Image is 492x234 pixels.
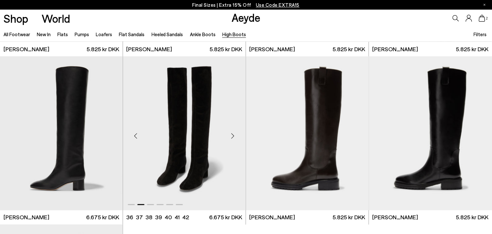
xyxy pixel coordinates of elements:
li: 40 [165,214,172,222]
a: Flat Sandals [119,31,145,37]
img: Henry Knee-High Boots [369,56,492,210]
li: 37 [136,214,143,222]
span: Navigate to /collections/ss25-final-sizes [256,2,299,8]
img: Willa Suede Over-Knee Boots [123,56,246,210]
span: [PERSON_NAME] [250,214,295,222]
a: 2 [479,15,485,22]
span: [PERSON_NAME] [4,214,49,222]
span: [PERSON_NAME] [373,214,418,222]
span: [PERSON_NAME] [4,45,49,53]
img: Henry Knee-High Boots [246,56,369,210]
a: Pumps [75,31,89,37]
span: Filters [474,31,487,37]
div: Previous slide [126,126,145,146]
a: Shop [4,13,28,24]
span: 6.675 kr DKK [209,214,242,222]
a: Flats [57,31,68,37]
p: Final Sizes | Extra 15% Off [193,1,300,9]
a: [PERSON_NAME] 5.825 kr DKK [246,210,369,225]
a: Loafers [96,31,112,37]
span: 5.825 kr DKK [86,45,119,53]
a: All Footwear [4,31,30,37]
a: Next slide Previous slide [246,56,369,210]
li: 39 [155,214,162,222]
span: [PERSON_NAME] [127,45,172,53]
a: Next slide Previous slide [123,56,246,210]
div: Next slide [223,126,242,146]
span: 5.825 kr DKK [332,45,365,53]
span: 5.825 kr DKK [456,45,488,53]
li: 42 [183,214,189,222]
a: World [42,13,70,24]
li: 38 [146,214,153,222]
a: [PERSON_NAME] 5.825 kr DKK [369,42,492,56]
ul: variant [127,214,187,222]
li: 36 [127,214,134,222]
a: New In [37,31,51,37]
span: 6.675 kr DKK [86,214,119,222]
div: 1 / 6 [246,56,369,210]
a: [PERSON_NAME] 5.825 kr DKK [369,210,492,225]
a: [PERSON_NAME] 5.825 kr DKK [123,42,246,56]
a: Ankle Boots [190,31,216,37]
span: 5.825 kr DKK [332,214,365,222]
a: Heeled Sandals [152,31,183,37]
li: 41 [175,214,180,222]
span: [PERSON_NAME] [250,45,295,53]
span: [PERSON_NAME] [373,45,418,53]
span: 5.825 kr DKK [209,45,242,53]
a: [PERSON_NAME] 5.825 kr DKK [246,42,369,56]
a: Aeyde [232,11,260,24]
div: 2 / 6 [123,56,246,210]
a: High Boots [222,31,246,37]
a: 36 37 38 39 40 41 42 6.675 kr DKK [123,210,246,225]
span: 2 [485,17,488,20]
span: 5.825 kr DKK [456,214,488,222]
